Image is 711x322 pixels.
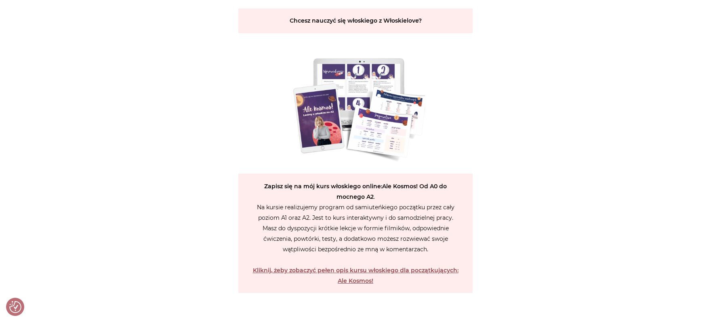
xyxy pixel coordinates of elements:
[9,301,21,313] button: Preferencje co do zgód
[238,174,473,293] p: . Na kursie realizujemy program od samiuteńkiego początku przez cały poziom A1 oraz A2. Jest to k...
[253,267,459,284] a: Kliknij, żeby zobaczyć pełen opis kursu włoskiego dla początkujących: Ale Kosmos!
[382,183,418,190] strong: Ale Kosmos!
[381,183,382,190] strong: :
[337,183,447,200] strong: Od A0 do mocnego A2
[290,17,422,24] strong: Chcesz nauczyć się włoskiego z Włoskielove?
[264,183,381,190] strong: Zapisz się na mój kurs włoskiego online
[9,301,21,313] img: Revisit consent button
